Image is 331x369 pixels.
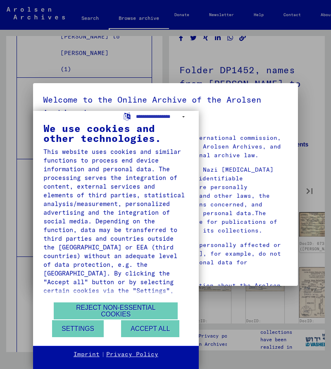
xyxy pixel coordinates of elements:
div: We use cookies and other technologies. [43,123,188,143]
div: This website uses cookies and similar functions to process end device information and personal da... [43,147,188,338]
button: Settings [52,320,104,337]
button: Accept all [121,320,179,337]
a: Privacy Policy [106,350,158,359]
a: Imprint [74,350,100,359]
button: Reject non-essential cookies [54,302,178,319]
